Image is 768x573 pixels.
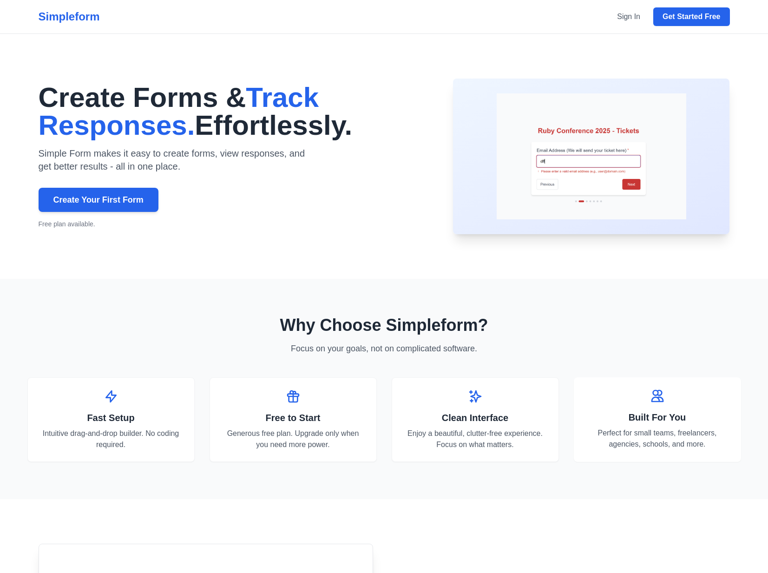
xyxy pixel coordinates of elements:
[585,428,730,450] p: Perfect for small teams, freelancers, agencies, schools, and more.
[228,342,540,355] p: Focus on your goals, not on complicated software.
[39,84,431,139] h1: Create Forms & Effortlessly.
[403,428,547,450] p: Enjoy a beautiful, clutter-free experience. Focus on what matters.
[221,411,365,424] h3: Free to Start
[39,428,183,450] p: Intuitive drag-and-drop builder. No coding required.
[468,93,715,219] img: Form Builder Preview
[39,147,306,173] p: Simple Form makes it easy to create forms, view responses, and get better results - all in one pl...
[39,9,100,24] div: Simpleform
[39,411,183,424] h3: Fast Setup
[39,82,319,141] span: Track Responses.
[403,411,547,424] h3: Clean Interface
[653,7,729,26] a: Get Started Free
[39,188,158,212] a: Create Your First Form
[39,219,431,229] p: Free plan available.
[585,411,730,424] h3: Built For You
[611,9,646,24] a: Sign In
[27,316,741,335] h2: Why Choose Simpleform?
[221,428,365,450] p: Generous free plan. Upgrade only when you need more power.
